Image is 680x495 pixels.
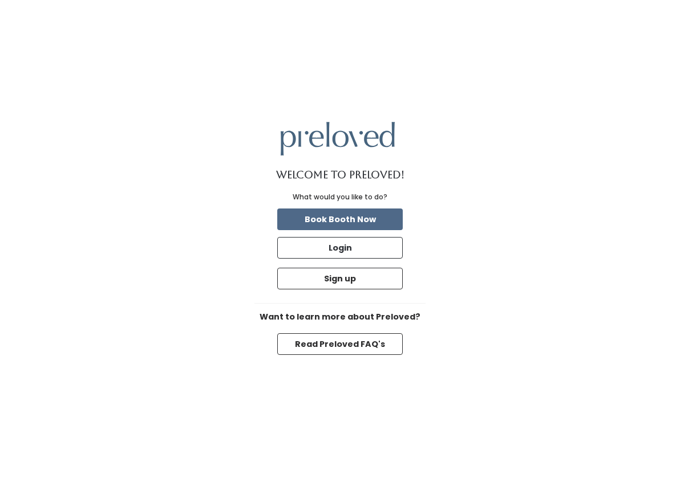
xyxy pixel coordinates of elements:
[277,208,403,230] button: Book Booth Now
[293,192,387,202] div: What would you like to do?
[281,122,395,156] img: preloved logo
[254,313,426,322] h6: Want to learn more about Preloved?
[277,268,403,289] button: Sign up
[275,235,405,261] a: Login
[275,265,405,292] a: Sign up
[276,169,404,181] h1: Welcome to Preloved!
[277,237,403,259] button: Login
[277,333,403,355] button: Read Preloved FAQ's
